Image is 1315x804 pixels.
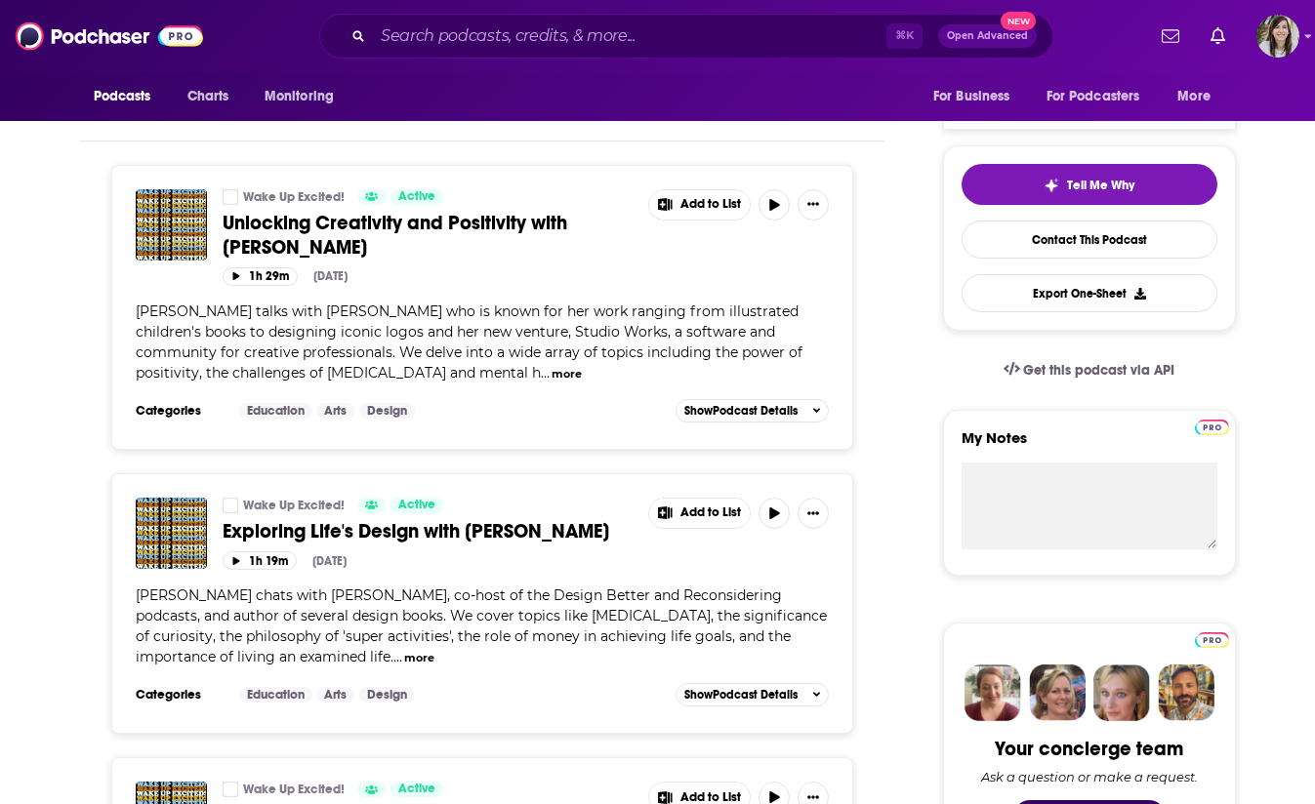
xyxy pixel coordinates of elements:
[680,505,741,520] span: Add to List
[265,83,334,110] span: Monitoring
[223,267,298,286] button: 1h 29m
[243,782,345,797] a: Wake Up Excited!
[1001,12,1036,30] span: New
[1023,362,1174,379] span: Get this podcast via API
[962,221,1217,259] a: Contact This Podcast
[995,737,1183,761] div: Your concierge team
[319,14,1053,59] div: Search podcasts, credits, & more...
[1154,20,1187,53] a: Show notifications dropdown
[1195,632,1229,648] img: Podchaser Pro
[373,20,886,52] input: Search podcasts, credits, & more...
[1203,20,1233,53] a: Show notifications dropdown
[1047,83,1140,110] span: For Podcasters
[223,782,238,797] a: Wake Up Excited!
[16,18,203,55] img: Podchaser - Follow, Share and Rate Podcasts
[1256,15,1299,58] span: Logged in as devinandrade
[223,519,635,543] a: Exploring Life's Design with [PERSON_NAME]
[136,403,224,419] h3: Categories
[965,664,1021,721] img: Sydney Profile
[136,687,224,703] h3: Categories
[962,274,1217,312] button: Export One-Sheet
[175,78,241,115] a: Charts
[1195,629,1229,648] a: Pro website
[243,189,345,205] a: Wake Up Excited!
[187,83,229,110] span: Charts
[251,78,359,115] button: open menu
[1158,664,1214,721] img: Jon Profile
[988,346,1191,394] a: Get this podcast via API
[239,403,312,419] a: Education
[398,187,435,207] span: Active
[136,498,207,569] img: Exploring Life's Design with Aaron Walter
[552,366,582,382] button: more
[223,189,238,205] a: Wake Up Excited!
[886,23,923,49] span: ⌘ K
[313,269,348,283] div: [DATE]
[398,496,435,515] span: Active
[393,648,402,665] span: ...
[94,83,151,110] span: Podcasts
[680,197,741,212] span: Add to List
[312,554,347,568] div: [DATE]
[947,31,1028,41] span: Open Advanced
[1195,420,1229,435] img: Podchaser Pro
[541,364,550,382] span: ...
[649,499,751,528] button: Show More Button
[398,780,435,799] span: Active
[136,189,207,261] img: Unlocking Creativity and Positivity with Jessica Hische
[390,189,443,205] a: Active
[684,688,798,702] span: Show Podcast Details
[223,498,238,513] a: Wake Up Excited!
[1029,664,1086,721] img: Barbara Profile
[223,551,297,570] button: 1h 19m
[390,498,443,513] a: Active
[239,687,312,703] a: Education
[316,687,354,703] a: Arts
[1044,178,1059,193] img: tell me why sparkle
[404,650,434,666] button: more
[962,164,1217,205] button: tell me why sparkleTell Me Why
[1256,15,1299,58] img: User Profile
[316,403,354,419] a: Arts
[1256,15,1299,58] button: Show profile menu
[223,211,567,260] span: Unlocking Creativity and Positivity with [PERSON_NAME]
[676,683,830,706] button: ShowPodcast Details
[649,190,751,220] button: Show More Button
[798,498,829,529] button: Show More Button
[962,428,1217,462] label: My Notes
[390,782,443,797] a: Active
[1195,417,1229,435] a: Pro website
[1177,83,1211,110] span: More
[1093,664,1150,721] img: Jules Profile
[981,769,1198,784] div: Ask a question or make a request.
[223,211,635,260] a: Unlocking Creativity and Positivity with [PERSON_NAME]
[676,399,830,422] button: ShowPodcast Details
[1034,78,1169,115] button: open menu
[223,519,609,543] span: Exploring Life's Design with [PERSON_NAME]
[80,78,177,115] button: open menu
[920,78,1035,115] button: open menu
[136,302,802,382] span: [PERSON_NAME] talks with [PERSON_NAME] who is known for her work ranging from illustrated childre...
[359,687,415,703] a: Design
[933,83,1010,110] span: For Business
[1067,178,1134,193] span: Tell Me Why
[243,498,345,513] a: Wake Up Excited!
[1164,78,1235,115] button: open menu
[798,189,829,221] button: Show More Button
[136,586,827,665] span: [PERSON_NAME] chats with [PERSON_NAME], co-host of the Design Better and Reconsidering podcasts, ...
[684,404,798,418] span: Show Podcast Details
[938,24,1037,48] button: Open AdvancedNew
[359,403,415,419] a: Design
